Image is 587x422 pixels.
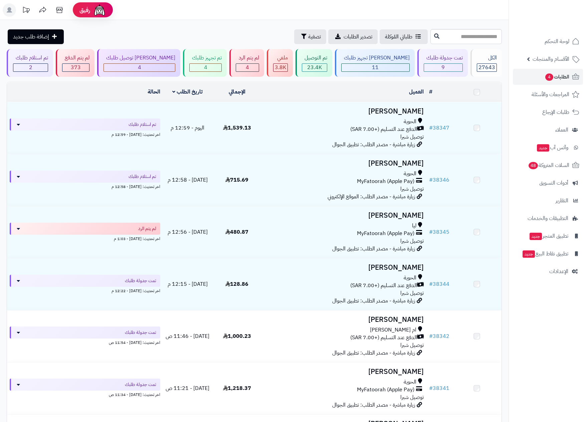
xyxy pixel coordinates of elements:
span: 9 [441,63,445,71]
span: رفيق [79,6,90,14]
span: 48 [529,162,538,169]
a: السلات المتروكة48 [513,157,583,173]
span: توصيل شبرا [400,341,424,349]
div: [PERSON_NAME] توصيل طلبك [104,54,175,62]
a: المراجعات والأسئلة [513,86,583,102]
a: #38341 [429,384,449,392]
a: العميل [409,88,424,96]
div: ملغي [273,54,288,62]
span: [DATE] - 12:15 م [168,280,208,288]
a: أدوات التسويق [513,175,583,191]
span: 1,000.23 [223,332,251,340]
a: تصدير الطلبات [328,29,378,44]
span: لم يتم الرد [138,225,156,232]
div: الكل [477,54,497,62]
span: # [429,176,433,184]
span: 4 [138,63,141,71]
a: طلباتي المُوكلة [380,29,428,44]
h3: [PERSON_NAME] [264,316,424,324]
span: زيارة مباشرة - مصدر الطلب: تطبيق الجوال [332,141,415,149]
span: # [429,228,433,236]
a: لم يتم الدفع 373 [54,49,96,77]
a: الحالة [148,88,160,96]
div: 11 [342,64,409,71]
a: تحديثات المنصة [18,3,34,18]
a: #38342 [429,332,449,340]
a: التقارير [513,193,583,209]
span: الأقسام والمنتجات [533,54,569,64]
span: 23.4K [307,63,322,71]
img: logo-2.png [542,18,581,32]
div: اخر تحديث: [DATE] - 12:59 م [10,131,160,138]
span: [DATE] - 12:56 م [168,228,208,236]
a: تطبيق المتجرجديد [513,228,583,244]
a: #38344 [429,280,449,288]
span: الحوية [404,118,416,126]
span: زيارة مباشرة - مصدر الطلب: الموقع الإلكتروني [328,193,415,201]
span: زيارة مباشرة - مصدر الطلب: تطبيق الجوال [332,401,415,409]
span: تصفية [308,33,321,41]
span: 27643 [478,63,495,71]
span: تم استلام طلبك [129,173,156,180]
div: اخر تحديث: [DATE] - 12:22 م [10,287,160,294]
span: زيارة مباشرة - مصدر الطلب: تطبيق الجوال [332,245,415,253]
a: تاريخ الطلب [172,88,203,96]
span: # [429,280,433,288]
span: اليوم - 12:59 م [171,124,204,132]
span: جديد [537,144,549,152]
span: 4 [204,63,207,71]
span: الحوية [404,170,416,178]
a: تم تجهيز طلبك 4 [182,49,228,77]
span: جديد [523,250,535,258]
span: # [429,384,433,392]
span: إضافة طلب جديد [13,33,49,41]
span: طلبات الإرجاع [542,108,569,117]
span: 1,218.37 [223,384,251,392]
a: وآتس آبجديد [513,140,583,156]
span: لوحة التحكم [545,37,569,46]
div: 4 [104,64,175,71]
div: 23401 [302,64,327,71]
span: [DATE] - 11:21 ص [166,384,209,392]
span: الدفع عند التسليم (+7.00 SAR) [350,126,417,133]
div: 373 [62,64,89,71]
span: الحوية [404,274,416,282]
span: أدوات التسويق [539,178,568,188]
span: طلباتي المُوكلة [385,33,412,41]
a: تم التوصيل 23.4K [294,49,334,77]
span: 4 [545,73,553,81]
div: [PERSON_NAME] تجهيز طلبك [341,54,410,62]
span: تصدير الطلبات [344,33,372,41]
a: # [429,88,432,96]
span: [DATE] - 11:46 ص [166,332,209,340]
span: العملاء [555,125,568,135]
span: 2 [29,63,32,71]
span: الحوية [404,378,416,386]
span: 373 [71,63,81,71]
div: تمت جدولة طلبك [424,54,463,62]
h3: [PERSON_NAME] [264,368,424,376]
h3: [PERSON_NAME] [264,160,424,167]
a: لوحة التحكم [513,33,583,49]
span: توصيل شبرا [400,289,424,297]
a: [PERSON_NAME] توصيل طلبك 4 [96,49,182,77]
div: لم يتم الدفع [62,54,89,62]
span: تطبيق المتجر [529,231,568,241]
a: التطبيقات والخدمات [513,210,583,226]
a: ملغي 3.8K [265,49,294,77]
span: وآتس آب [536,143,568,152]
a: الكل27643 [469,49,503,77]
a: الإعدادات [513,263,583,279]
span: توصيل شبرا [400,237,424,245]
img: ai-face.png [93,3,106,17]
a: العملاء [513,122,583,138]
span: تطبيق نقاط البيع [522,249,568,258]
span: توصيل شبرا [400,393,424,401]
a: الإجمالي [229,88,245,96]
span: 3.8K [275,63,286,71]
div: 3835 [273,64,287,71]
span: 128.86 [225,280,248,288]
div: لم يتم الرد [236,54,259,62]
h3: [PERSON_NAME] [264,264,424,271]
span: MyFatoorah (Apple Pay) [357,230,414,237]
